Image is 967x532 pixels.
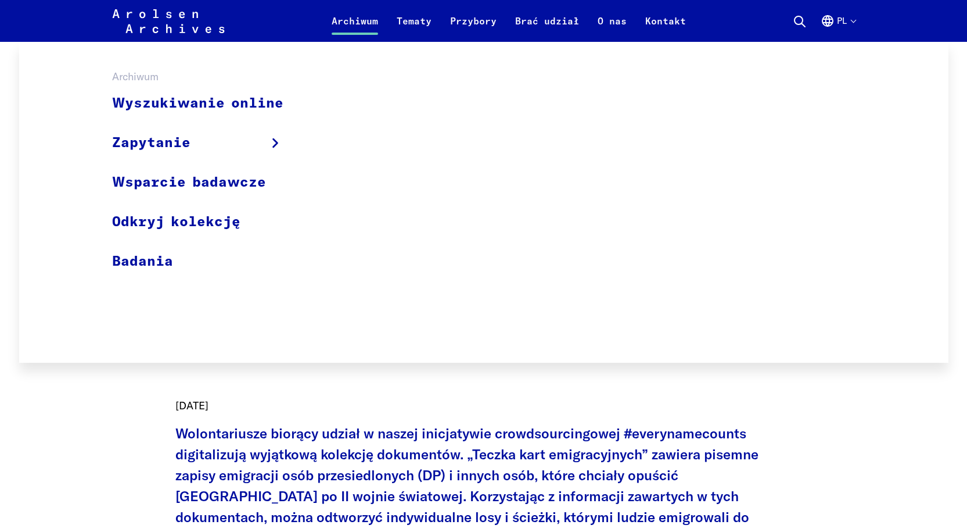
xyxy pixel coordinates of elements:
font: pl [837,15,847,26]
font: Badania [112,255,173,269]
a: Wyszukiwanie online [112,84,299,123]
font: O nas [598,15,627,27]
font: Przybory [450,15,497,27]
font: Odkryj kolekcję [112,215,240,229]
font: [DATE] [175,399,209,412]
button: Angielski, wybór języka [821,14,855,42]
font: Brać udział [515,15,579,27]
a: Kontakt [636,14,695,42]
font: Wyszukiwanie online [112,97,283,110]
a: Wsparcie badawcze [112,163,299,202]
a: Zapytanie [112,123,299,163]
font: Zapytanie [112,136,190,150]
a: O nas [588,14,636,42]
font: Tematy [397,15,432,27]
a: Tematy [387,14,441,42]
nav: Podstawowy [322,7,695,35]
ul: Archiwum [112,84,299,281]
a: Archiwum [322,14,387,42]
a: Odkryj kolekcję [112,202,299,242]
font: Kontakt [645,15,686,27]
a: Badania [112,242,299,281]
font: Archiwum [332,15,378,27]
a: Przybory [441,14,506,42]
a: Brać udział [506,14,588,42]
font: Wsparcie badawcze [112,176,266,190]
